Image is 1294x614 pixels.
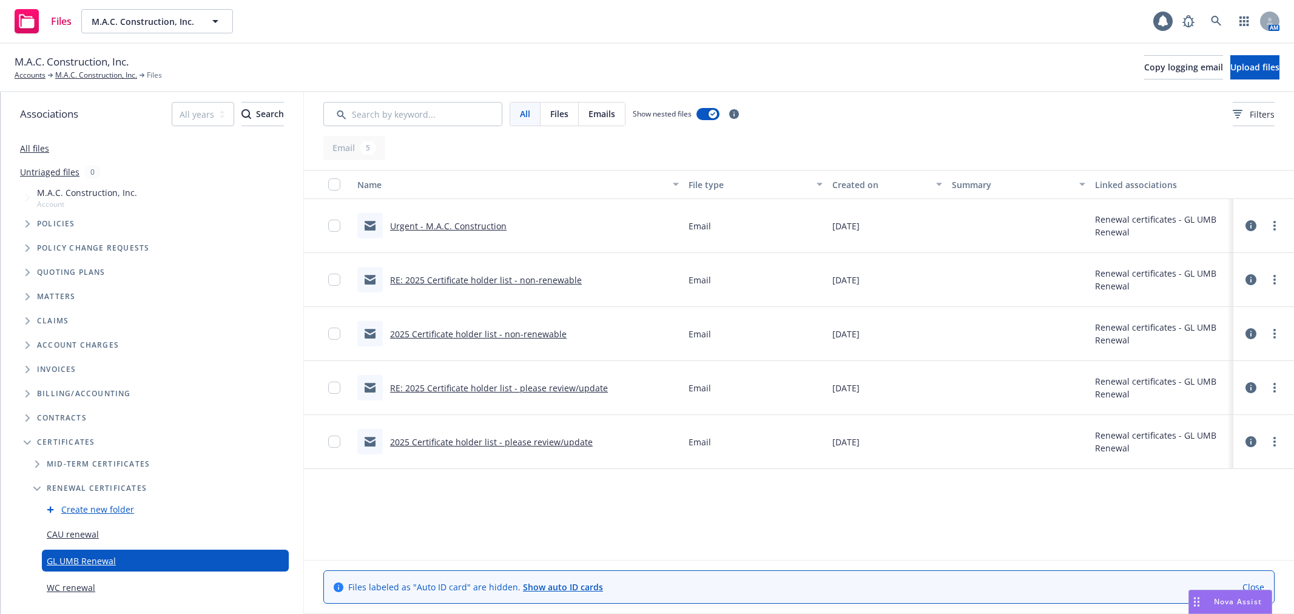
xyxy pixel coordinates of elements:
span: Associations [20,106,78,122]
span: Files [51,16,72,26]
span: [DATE] [832,220,860,232]
a: RE: 2025 Certificate holder list - please review/update [390,382,608,394]
span: Upload files [1230,61,1279,73]
a: 2025 Certificate holder list - non-renewable [390,328,567,340]
div: File type [689,178,809,191]
span: Emails [588,107,615,120]
span: Policies [37,220,75,228]
span: Email [689,274,711,286]
button: SearchSearch [241,102,284,126]
div: Summary [952,178,1072,191]
div: Renewal certificates - GL UMB Renewal [1095,429,1228,454]
div: Renewal certificates - GL UMB Renewal [1095,213,1228,238]
a: CAU renewal [47,528,99,541]
span: Files labeled as "Auto ID card" are hidden. [348,581,603,593]
a: Urgent - M.A.C. Construction [390,220,507,232]
span: Files [550,107,568,120]
span: Show nested files [633,109,692,119]
div: Drag to move [1189,590,1204,613]
span: Filters [1233,108,1275,121]
span: Policy change requests [37,245,149,252]
a: Untriaged files [20,166,79,178]
span: [DATE] [832,382,860,394]
div: Renewal certificates - GL UMB Renewal [1095,375,1228,400]
button: Name [352,170,684,199]
a: Search [1204,9,1228,33]
span: Invoices [37,366,76,373]
span: Nova Assist [1214,596,1262,607]
span: Email [689,220,711,232]
a: GL UMB Renewal [47,555,116,567]
div: Tree Example [1,184,303,382]
span: M.A.C. Construction, Inc. [15,54,129,70]
span: Contracts [37,414,87,422]
span: [DATE] [832,328,860,340]
a: more [1267,434,1282,449]
span: [DATE] [832,274,860,286]
div: Renewal certificates - GL UMB Renewal [1095,321,1228,346]
span: Certificates [37,439,95,446]
button: Linked associations [1090,170,1233,199]
svg: Search [241,109,251,119]
input: Toggle Row Selected [328,436,340,448]
button: Nova Assist [1188,590,1272,614]
span: M.A.C. Construction, Inc. [92,15,197,28]
a: WC renewal [47,581,95,594]
a: Create new folder [61,503,134,516]
input: Toggle Row Selected [328,220,340,232]
span: M.A.C. Construction, Inc. [37,186,137,199]
span: Filters [1250,108,1275,121]
button: File type [684,170,827,199]
span: Email [689,436,711,448]
span: Matters [37,293,75,300]
a: more [1267,272,1282,287]
span: All [520,107,530,120]
span: Account charges [37,342,119,349]
a: All files [20,143,49,154]
span: Email [689,328,711,340]
a: Files [10,4,76,38]
button: Upload files [1230,55,1279,79]
button: Filters [1233,102,1275,126]
div: 0 [84,165,101,179]
div: Renewal certificates - GL UMB Renewal [1095,267,1228,292]
span: Mid-term certificates [47,461,150,468]
span: Account [37,199,137,209]
input: Select all [328,178,340,191]
div: Created on [832,178,929,191]
div: Linked associations [1095,178,1228,191]
a: Switch app [1232,9,1256,33]
span: Quoting plans [37,269,106,276]
a: Show auto ID cards [523,581,603,593]
span: Copy logging email [1144,61,1223,73]
a: more [1267,326,1282,341]
span: Files [147,70,162,81]
a: 2025 Certificate holder list - please review/update [390,436,593,448]
button: Summary [947,170,1090,199]
span: Renewal certificates [47,485,147,492]
span: Billing/Accounting [37,390,131,397]
span: [DATE] [832,436,860,448]
a: RE: 2025 Certificate holder list - non-renewable [390,274,582,286]
a: more [1267,380,1282,395]
button: Copy logging email [1144,55,1223,79]
div: Search [241,103,284,126]
input: Toggle Row Selected [328,382,340,394]
a: more [1267,218,1282,233]
a: M.A.C. Construction, Inc. [55,70,137,81]
button: Created on [827,170,947,199]
a: Accounts [15,70,45,81]
span: Email [689,382,711,394]
div: Name [357,178,666,191]
input: Search by keyword... [323,102,502,126]
button: M.A.C. Construction, Inc. [81,9,233,33]
input: Toggle Row Selected [328,328,340,340]
a: Report a Bug [1176,9,1201,33]
span: Claims [37,317,69,325]
input: Toggle Row Selected [328,274,340,286]
a: Close [1242,581,1264,593]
